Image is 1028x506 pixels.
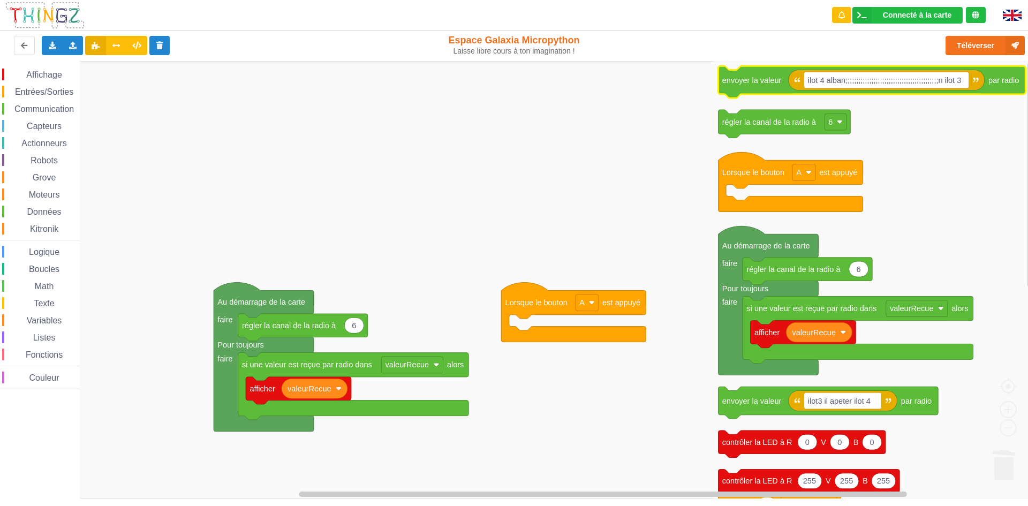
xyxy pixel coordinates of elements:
text: V [821,438,826,447]
text: 255 [840,477,853,485]
text: B [853,438,859,447]
text: 6 [857,265,861,273]
span: Affichage [25,70,63,79]
span: Texte [32,299,56,308]
text: 0 [805,438,810,447]
text: B [863,477,868,485]
div: Laisse libre cours à ton imagination ! [425,47,604,56]
text: faire [217,315,232,324]
text: 6 [352,321,356,330]
text: faire [722,298,737,306]
text: 255 [803,477,816,485]
span: Couleur [28,373,61,382]
text: régler la canal de la radio à [746,265,841,273]
span: Capteurs [25,122,63,131]
text: Au démarrage de la carte [217,298,305,306]
text: envoyer la valeur [722,396,782,405]
text: afficher [250,384,275,393]
span: Actionneurs [20,139,69,148]
text: envoyer la valeur [722,75,782,84]
text: ilot 4 alban;;;;;;;;;;;;;;;;;;;;;;;;;;;;;;;;;;;;;;;;;;;n ilot 3 [808,75,961,84]
text: régler la canal de la radio à [722,117,817,126]
text: faire [722,259,737,268]
text: valeurRecue [792,328,836,336]
text: valeurRecue [288,384,331,393]
text: A [796,168,802,177]
text: faire [217,354,232,362]
span: Boucles [27,265,61,274]
span: Kitronik [28,224,60,233]
span: Données [26,207,63,216]
text: contrôler la LED à R [722,477,792,485]
text: valeurRecue [385,360,429,369]
text: V [826,477,831,485]
span: Moteurs [27,190,62,199]
text: 255 [877,477,890,485]
img: thingz_logo.png [5,1,85,29]
text: Lorsque le bouton [722,168,784,177]
text: valeurRecue [890,304,934,313]
img: gb.png [1003,10,1022,21]
text: alors [951,304,968,313]
div: Tu es connecté au serveur de création de Thingz [966,7,986,23]
span: Entrées/Sorties [13,87,75,96]
span: Variables [25,316,64,325]
text: si une valeur est reçue par radio dans [242,360,372,369]
text: Au démarrage de la carte [722,241,810,250]
text: est appuyé [819,168,857,177]
span: Math [33,282,56,291]
text: Pour toujours [722,284,768,293]
text: 6 [828,117,833,126]
text: par radio [988,75,1019,84]
text: 0 [870,438,874,447]
text: par radio [901,396,932,405]
text: 0 [837,438,842,447]
div: Ta base fonctionne bien ! [852,7,963,24]
text: est appuyé [602,298,640,307]
text: A [579,298,585,307]
text: afficher [754,328,780,336]
span: Robots [29,156,59,165]
div: Connecté à la carte [883,11,951,19]
text: ilot3 il apeter ilot 4 [808,396,871,405]
span: Logique [27,247,61,256]
span: Fonctions [24,350,64,359]
span: Grove [31,173,58,182]
text: régler la canal de la radio à [242,321,336,330]
text: si une valeur est reçue par radio dans [746,304,876,313]
text: alors [447,360,464,369]
text: Pour toujours [217,341,263,349]
button: Téléverser [946,36,1025,55]
div: Espace Galaxia Micropython [425,34,604,56]
text: contrôler la LED à R [722,438,792,447]
text: Lorsque le bouton [505,298,568,307]
span: Communication [13,104,75,114]
span: Listes [32,333,57,342]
